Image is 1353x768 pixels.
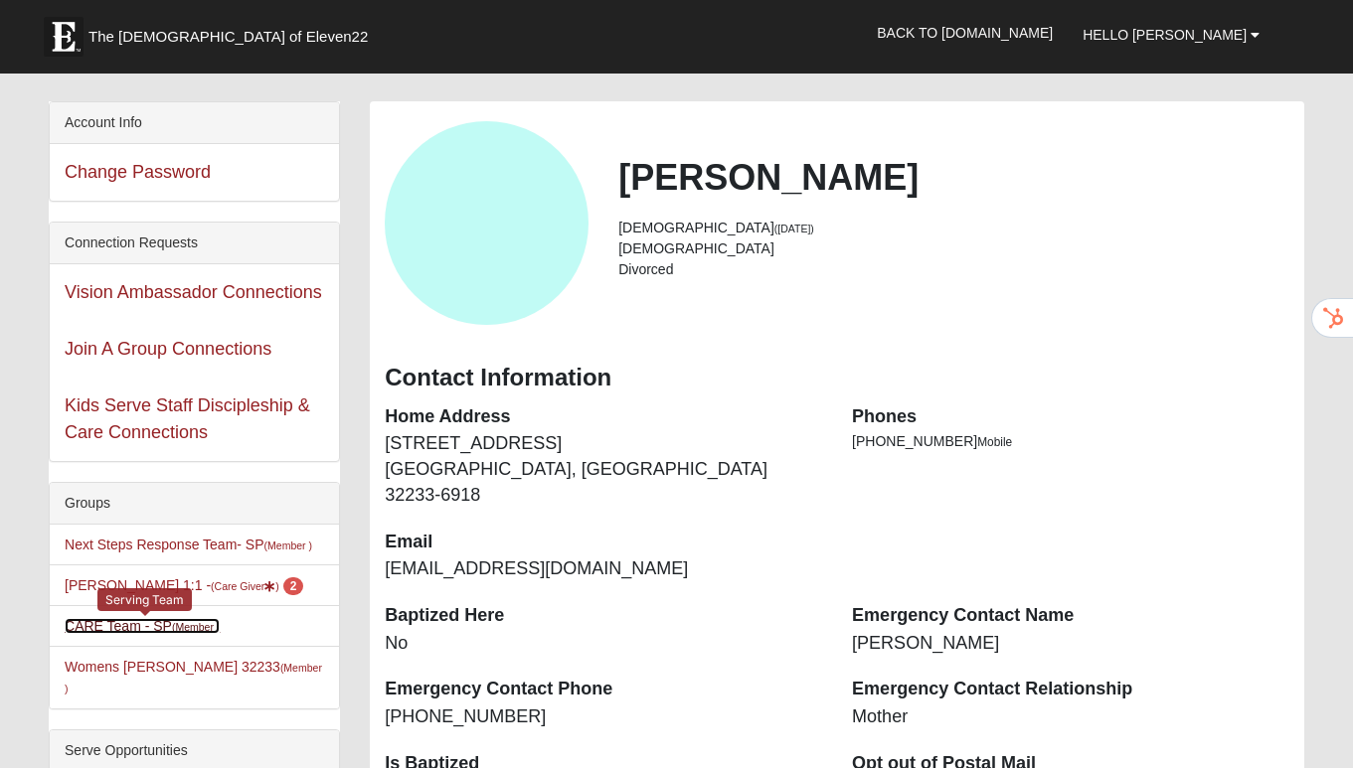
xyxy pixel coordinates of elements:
dt: Email [385,530,822,555]
dt: Emergency Contact Relationship [852,677,1289,702]
div: Serving Team [97,588,192,611]
dt: Baptized Here [385,603,822,629]
dd: No [385,631,822,657]
a: The [DEMOGRAPHIC_DATA] of Eleven22 [34,7,431,57]
dt: Emergency Contact Name [852,603,1289,629]
a: Next Steps Response Team- SP(Member ) [65,537,312,552]
li: [PHONE_NUMBER] [852,431,1289,452]
dd: Mother [852,704,1289,730]
h2: [PERSON_NAME] [618,156,1289,199]
h3: Contact Information [385,364,1289,392]
small: ([DATE]) [774,223,814,234]
a: Womens [PERSON_NAME] 32233(Member ) [65,659,322,695]
a: Change Password [65,162,211,182]
span: Hello [PERSON_NAME] [1083,27,1247,43]
a: Hello [PERSON_NAME] [1068,10,1274,60]
small: (Member ) [264,539,312,551]
dt: Home Address [385,404,822,430]
li: [DEMOGRAPHIC_DATA] [618,238,1289,259]
li: Divorced [618,259,1289,280]
div: Account Info [50,102,339,144]
div: Groups [50,483,339,525]
span: number of pending members [283,577,304,595]
dt: Phones [852,404,1289,430]
small: (Care Giver ) [211,580,279,592]
span: The [DEMOGRAPHIC_DATA] of Eleven22 [88,27,368,47]
li: [DEMOGRAPHIC_DATA] [618,218,1289,238]
img: Eleven22 logo [44,17,84,57]
small: (Member ) [172,621,220,633]
span: Mobile [977,435,1012,449]
small: (Member ) [65,662,322,694]
a: Join A Group Connections [65,339,271,359]
a: View Fullsize Photo [385,121,589,325]
dt: Emergency Contact Phone [385,677,822,702]
a: CARE Team - SP(Member ) [65,618,220,634]
a: Vision Ambassador Connections [65,282,322,302]
a: Back to [DOMAIN_NAME] [862,8,1068,58]
a: [PERSON_NAME] 1:1 -(Care Giver) 2 [65,577,303,593]
dd: [PERSON_NAME] [852,631,1289,657]
dd: [EMAIL_ADDRESS][DOMAIN_NAME] [385,556,822,582]
dd: [STREET_ADDRESS] [GEOGRAPHIC_DATA], [GEOGRAPHIC_DATA] 32233-6918 [385,431,822,508]
dd: [PHONE_NUMBER] [385,704,822,730]
a: Kids Serve Staff Discipleship & Care Connections [65,395,310,442]
div: Connection Requests [50,223,339,264]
